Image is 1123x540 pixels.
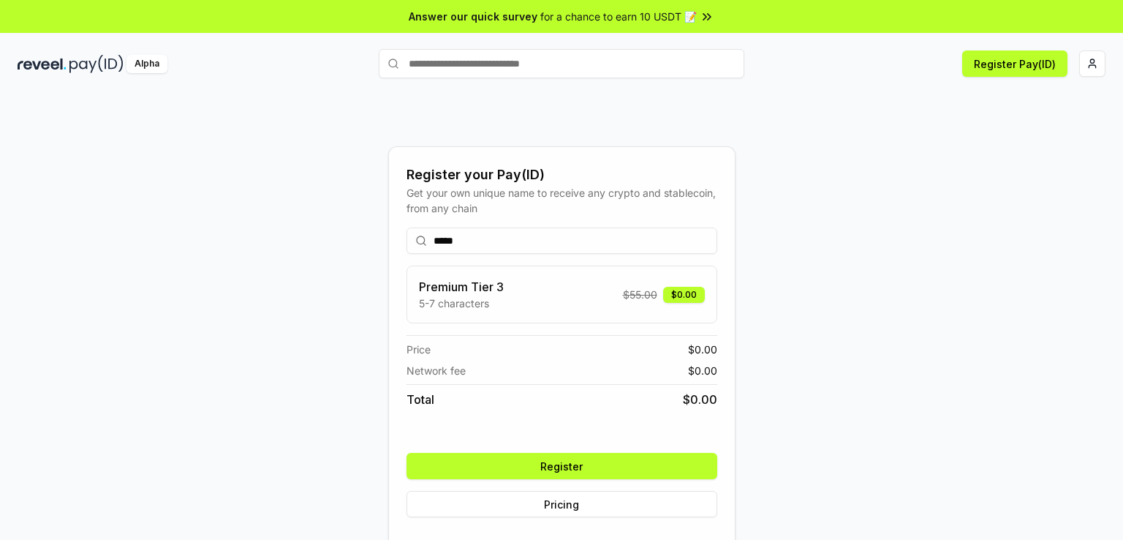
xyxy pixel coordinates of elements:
div: Register your Pay(ID) [407,165,717,185]
span: Answer our quick survey [409,9,537,24]
span: $ 0.00 [688,342,717,357]
span: Price [407,342,431,357]
button: Register [407,453,717,479]
span: $ 0.00 [688,363,717,378]
button: Pricing [407,491,717,517]
span: Total [407,391,434,408]
span: for a chance to earn 10 USDT 📝 [540,9,697,24]
div: Get your own unique name to receive any crypto and stablecoin, from any chain [407,185,717,216]
span: $ 55.00 [623,287,657,302]
div: Alpha [126,55,167,73]
p: 5-7 characters [419,296,504,311]
div: $0.00 [663,287,705,303]
h3: Premium Tier 3 [419,278,504,296]
span: $ 0.00 [683,391,717,408]
img: pay_id [69,55,124,73]
span: Network fee [407,363,466,378]
img: reveel_dark [18,55,67,73]
button: Register Pay(ID) [962,50,1067,77]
